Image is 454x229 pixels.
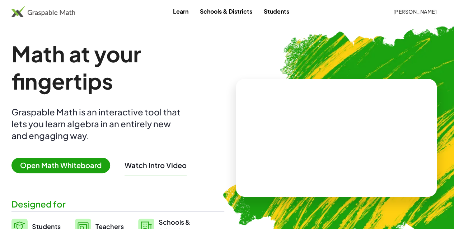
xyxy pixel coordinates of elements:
[167,5,194,18] a: Learn
[282,111,390,164] video: What is this? This is dynamic math notation. Dynamic math notation plays a central role in how Gr...
[387,5,443,18] button: [PERSON_NAME]
[11,40,224,95] h1: Math at your fingertips
[11,198,224,210] div: Designed for
[194,5,258,18] a: Schools & Districts
[11,162,116,170] a: Open Math Whiteboard
[258,5,295,18] a: Students
[11,106,184,142] div: Graspable Math is an interactive tool that lets you learn algebra in an entirely new and engaging...
[125,161,187,170] button: Watch Intro Video
[393,8,437,15] span: [PERSON_NAME]
[11,158,110,173] span: Open Math Whiteboard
